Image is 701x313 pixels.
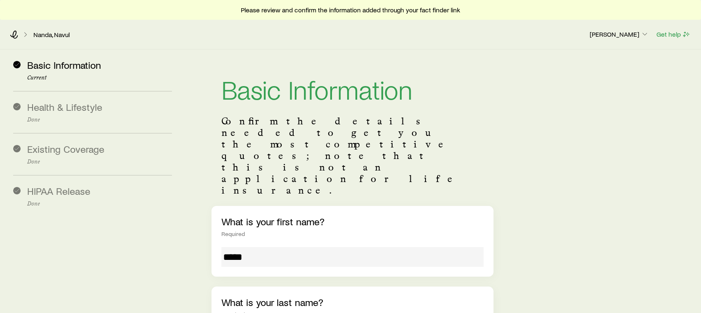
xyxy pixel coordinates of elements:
h1: Basic Information [221,76,484,102]
a: Nanda, Navul [33,31,70,39]
p: Done [27,201,172,207]
p: What is your last name? [221,297,484,308]
p: Done [27,117,172,123]
span: Health & Lifestyle [27,101,102,113]
button: [PERSON_NAME] [589,30,649,40]
span: Existing Coverage [27,143,104,155]
span: Please review and confirm the information added through your fact finder link [241,6,460,14]
p: Confirm the details needed to get you the most competitive quotes; note that this is not an appli... [221,115,484,196]
p: Done [27,159,172,165]
button: Get help [656,30,691,39]
div: Required [221,231,484,237]
p: What is your first name? [221,216,484,227]
p: Current [27,75,172,81]
span: HIPAA Release [27,185,90,197]
p: [PERSON_NAME] [590,30,649,38]
span: Basic Information [27,59,101,71]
